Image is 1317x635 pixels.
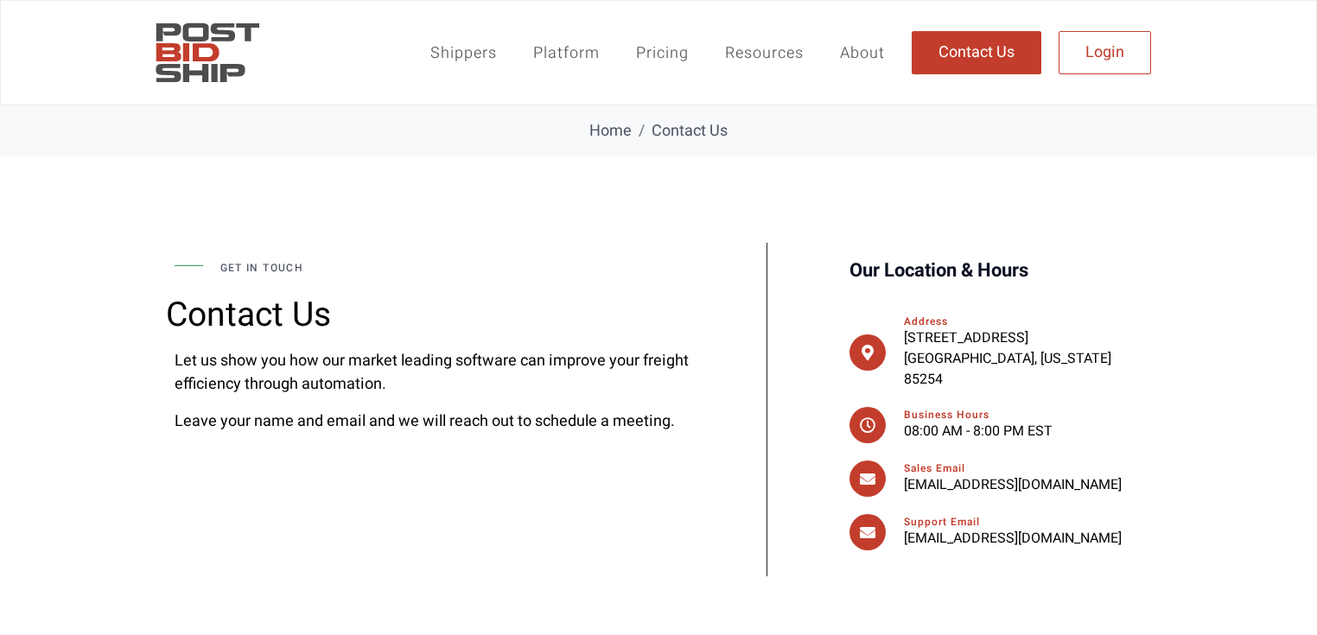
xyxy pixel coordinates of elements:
p: [STREET_ADDRESS] [GEOGRAPHIC_DATA], [US_STATE] 85254 [904,327,1142,390]
span: Sales Email [904,460,965,476]
h2: Contact Us [166,298,697,332]
span: Contact Us [938,45,1015,60]
span: Contact Us [652,119,728,143]
a: Shippers [412,33,515,73]
span: Address [904,314,948,329]
a: Resources [707,33,822,73]
a: Pricing [618,33,707,73]
p: [EMAIL_ADDRESS][DOMAIN_NAME] [904,528,1142,549]
img: PostBidShip [149,14,266,92]
span: Business Hours [904,407,989,422]
span: Login [1085,45,1124,60]
span: Support Email [904,514,980,530]
a: Home [589,119,632,143]
a: Login [1059,31,1151,74]
p: Leave your name and email and we will reach out to schedule a meeting. [175,410,689,433]
a: Contact Us [912,31,1041,74]
p: Let us show you how our market leading software can improve your freight efficiency through autom... [175,349,689,396]
p: 08:00 AM - 8:00 PM EST [904,421,1142,441]
p: [EMAIL_ADDRESS][DOMAIN_NAME] [904,474,1142,495]
p: get in touch [220,260,690,276]
a: Platform [515,33,618,73]
span: Our Location & Hours [849,251,1028,291]
a: About [822,33,903,73]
